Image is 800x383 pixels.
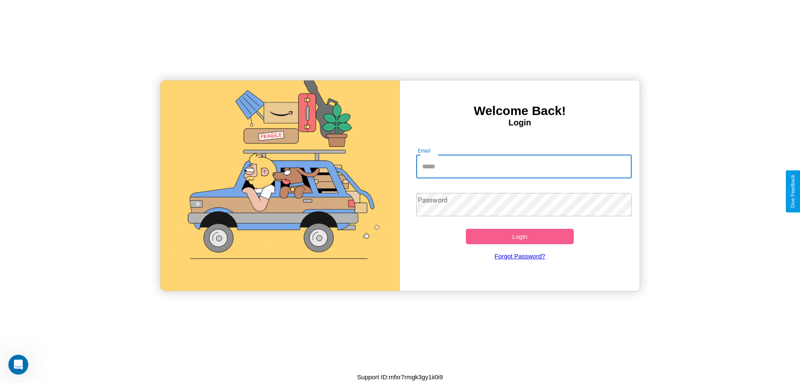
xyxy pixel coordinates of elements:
[412,244,628,268] a: Forgot Password?
[418,147,431,154] label: Email
[790,175,796,208] div: Give Feedback
[400,118,640,128] h4: Login
[466,229,574,244] button: Login
[8,355,28,375] iframe: Intercom live chat
[400,104,640,118] h3: Welcome Back!
[160,80,400,291] img: gif
[357,371,443,383] p: Support ID: mfxr7rmgk3gy1ii0i9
